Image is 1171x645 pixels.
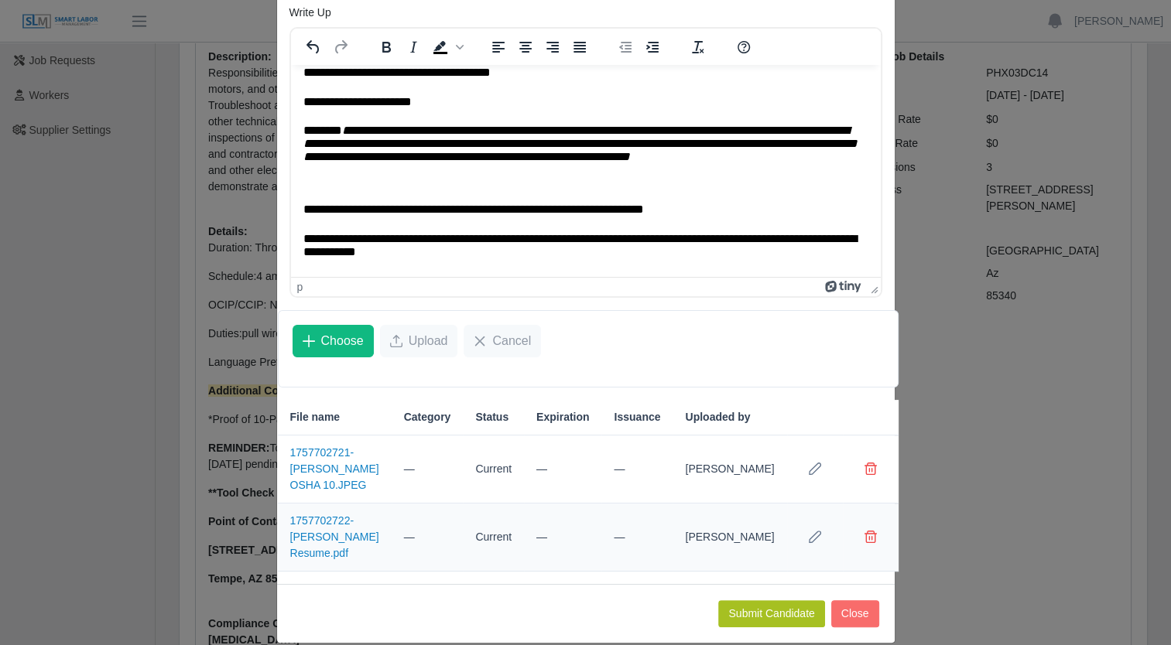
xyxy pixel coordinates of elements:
button: Upload [380,325,458,357]
span: Cancel [492,332,531,350]
button: Decrease indent [612,36,639,58]
button: Choose [293,325,374,357]
label: Write Up [289,5,331,21]
button: Redo [327,36,354,58]
div: p [297,281,303,293]
span: Upload [409,332,448,350]
td: — [392,503,464,572]
a: 1757702721-[PERSON_NAME] OSHA 10.JPEG [290,446,379,491]
button: Align right [539,36,566,58]
button: Align left [485,36,512,58]
button: Undo [300,36,327,58]
a: Powered by Tiny [825,281,864,293]
td: — [392,435,464,503]
span: Uploaded by [685,409,750,425]
button: Help [731,36,757,58]
td: — [601,435,673,503]
td: Current [463,435,524,503]
button: Close [831,600,879,627]
div: Background color Black [427,36,466,58]
iframe: Rich Text Area [291,65,881,277]
span: Choose [321,332,364,350]
span: Issuance [614,409,660,425]
button: Clear formatting [685,36,711,58]
button: Bold [373,36,399,58]
span: File name [290,409,341,425]
a: 1757702722-[PERSON_NAME] Resume.pdf [290,514,379,559]
button: Submit Candidate [718,600,824,627]
td: Current [463,503,524,572]
span: Category [404,409,451,425]
td: [PERSON_NAME] [673,503,786,572]
button: Increase indent [639,36,666,58]
td: — [601,503,673,572]
td: — [524,503,601,572]
button: Cancel [464,325,541,357]
td: — [524,435,601,503]
button: Align center [512,36,539,58]
button: Row Edit [799,521,830,552]
button: Justify [567,36,593,58]
span: Expiration [536,409,589,425]
span: Status [475,409,508,425]
div: Press the Up and Down arrow keys to resize the editor. [865,278,881,296]
td: [PERSON_NAME] [673,435,786,503]
button: Italic [400,36,426,58]
button: Delete file [855,521,886,552]
button: Delete file [855,453,886,484]
button: Row Edit [799,453,830,484]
